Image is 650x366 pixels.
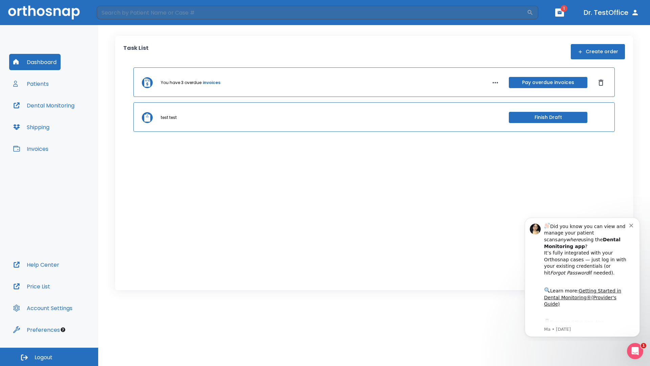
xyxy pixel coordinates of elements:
[9,119,53,135] button: Shipping
[35,354,52,361] span: Logout
[515,211,650,341] iframe: Intercom notifications message
[9,54,61,70] button: Dashboard
[9,97,79,114] button: Dental Monitoring
[509,77,587,88] button: Pay overdue invoices
[97,6,527,19] input: Search by Patient Name or Case #
[115,11,120,16] button: Dismiss notification
[9,76,53,92] button: Patients
[9,278,54,294] button: Price List
[581,6,642,19] button: Dr. TestOffice
[123,44,149,59] p: Task List
[571,44,625,59] button: Create order
[9,257,63,273] button: Help Center
[29,108,90,120] a: App Store
[29,106,115,141] div: Download the app: | ​ Let us know if you need help getting started!
[9,141,52,157] button: Invoices
[161,80,201,86] p: You have 3 overdue
[9,322,64,338] button: Preferences
[9,300,77,316] button: Account Settings
[509,112,587,123] button: Finish Draft
[161,115,177,121] p: test test
[29,115,115,121] p: Message from Ma, sent 6w ago
[627,343,643,359] iframe: Intercom live chat
[641,343,646,348] span: 1
[60,327,66,333] div: Tooltip anchor
[203,80,220,86] a: invoices
[561,5,567,12] span: 1
[595,77,606,88] button: Dismiss
[8,5,80,19] img: Orthosnap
